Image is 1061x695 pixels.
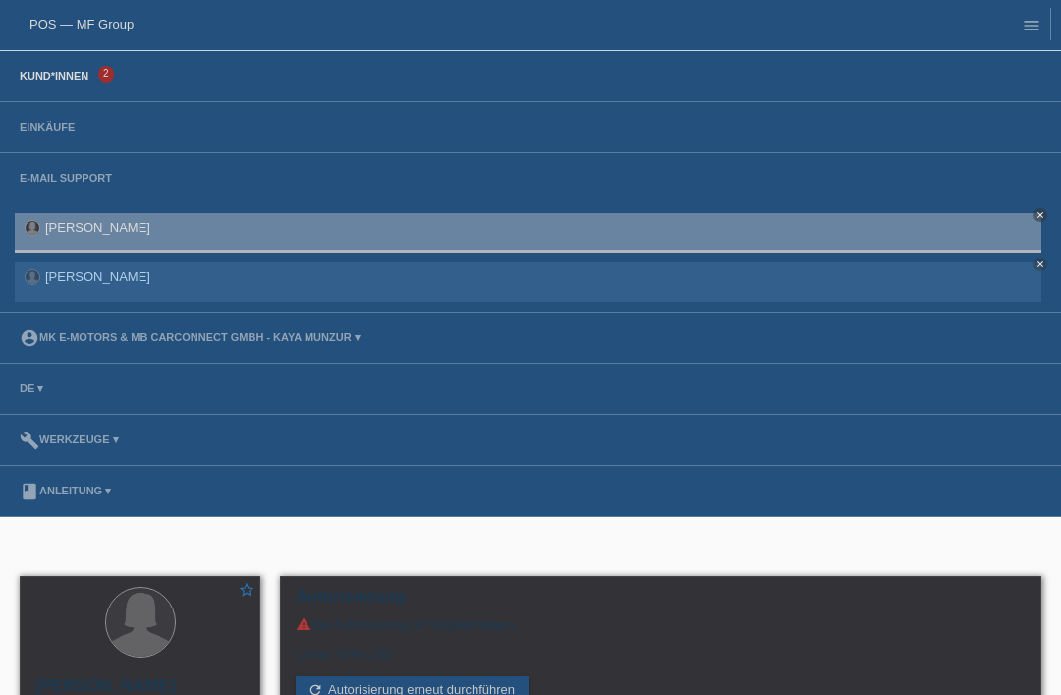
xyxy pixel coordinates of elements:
[10,485,121,496] a: bookAnleitung ▾
[238,581,255,602] a: star_border
[10,172,122,184] a: E-Mail Support
[1033,258,1047,271] a: close
[10,434,129,445] a: buildWerkzeuge ▾
[10,382,53,394] a: DE ▾
[10,70,98,82] a: Kund*innen
[1022,16,1041,35] i: menu
[296,616,311,632] i: warning
[296,587,1026,616] h2: Autorisierung
[1035,210,1045,220] i: close
[20,431,39,450] i: build
[10,121,84,133] a: Einkäufe
[296,616,1026,632] div: Die Autorisierung ist fehlgeschlagen.
[29,17,134,31] a: POS — MF Group
[98,66,114,83] span: 2
[45,269,150,284] a: [PERSON_NAME]
[1033,208,1047,222] a: close
[1035,260,1045,269] i: close
[296,632,1026,662] div: Limite: CHF 0.00
[10,331,370,343] a: account_circleMK E-MOTORS & MB CarConnect GmbH - Kaya Munzur ▾
[45,220,150,235] a: [PERSON_NAME]
[238,581,255,599] i: star_border
[1012,19,1051,30] a: menu
[20,482,39,501] i: book
[20,328,39,348] i: account_circle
